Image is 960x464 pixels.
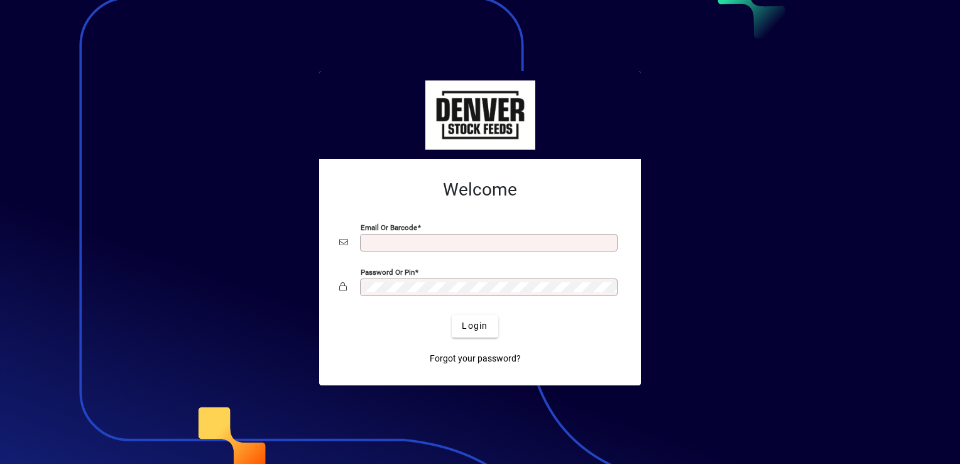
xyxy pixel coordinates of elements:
[361,223,417,231] mat-label: Email or Barcode
[339,179,621,201] h2: Welcome
[361,267,415,276] mat-label: Password or Pin
[430,352,521,365] span: Forgot your password?
[452,315,498,338] button: Login
[462,319,488,333] span: Login
[425,348,526,370] a: Forgot your password?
